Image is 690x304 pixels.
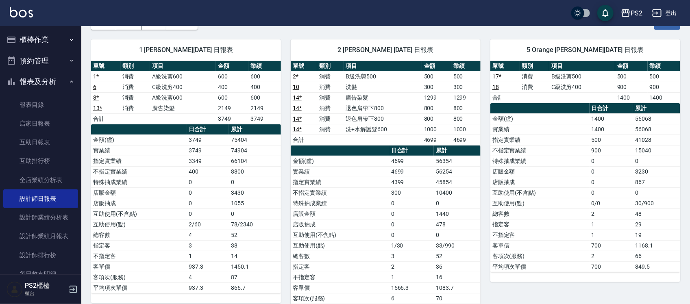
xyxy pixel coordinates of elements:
td: 互助使用(點) [291,240,389,251]
th: 業績 [451,61,481,72]
a: 報表目錄 [3,96,78,114]
td: 消費 [520,71,550,82]
td: 937.3 [187,261,229,272]
td: 800 [422,103,451,113]
td: 1400 [590,124,633,135]
td: 合計 [490,92,520,103]
td: 700 [590,240,633,251]
td: 600 [248,71,281,82]
th: 單號 [291,61,317,72]
td: 4699 [451,135,481,145]
td: 1083.7 [434,282,481,293]
td: 74904 [229,145,281,156]
th: 日合計 [590,103,633,114]
td: 特殊抽成業績 [291,198,389,208]
td: 0 [389,198,434,208]
img: Person [7,281,23,297]
td: 客項次(服務) [291,293,389,304]
td: 800 [422,113,451,124]
td: 0 [434,230,481,240]
td: 56068 [633,124,680,135]
span: 1 [PERSON_NAME][DATE] 日報表 [101,46,271,54]
td: 廣告染髮 [344,92,422,103]
td: B級洗剪500 [549,71,615,82]
th: 單號 [91,61,121,72]
td: 500 [590,135,633,145]
td: 店販抽成 [490,177,590,187]
td: 1400 [648,92,680,103]
td: 客項次(服務) [91,272,187,282]
button: 報表及分析 [3,71,78,92]
td: 平均項次單價 [91,282,187,293]
td: 3749 [216,113,248,124]
td: 300 [422,82,451,92]
td: 互助使用(不含點) [490,187,590,198]
a: 全店業績分析表 [3,171,78,189]
td: 500 [615,71,648,82]
td: 900 [615,82,648,92]
td: 消費 [317,92,344,103]
a: 設計師日報表 [3,189,78,208]
td: 0 [389,230,434,240]
td: 1/30 [389,240,434,251]
td: 指定實業績 [91,156,187,166]
th: 金額 [615,61,648,72]
td: 849.5 [633,261,680,272]
td: 29 [633,219,680,230]
td: 38 [229,240,281,251]
a: 設計師排行榜 [3,246,78,265]
td: 1 [590,219,633,230]
td: 400 [248,82,281,92]
td: 2 [590,251,633,261]
a: 互助排行榜 [3,152,78,170]
td: 客項次(服務) [490,251,590,261]
td: 4699 [389,156,434,166]
td: 66104 [229,156,281,166]
td: 3230 [633,166,680,177]
td: 0/0 [590,198,633,208]
td: 48 [633,208,680,219]
a: 18 [492,84,499,90]
td: 75404 [229,135,281,145]
td: 1 [187,251,229,261]
td: 消費 [317,113,344,124]
td: 600 [248,92,281,103]
td: 700 [590,261,633,272]
td: 店販金額 [291,208,389,219]
td: 1566.3 [389,282,434,293]
td: 78/2340 [229,219,281,230]
td: 消費 [317,103,344,113]
td: 店販抽成 [91,198,187,208]
td: 0 [590,156,633,166]
td: 指定客 [291,261,389,272]
td: 600 [216,71,248,82]
td: 1299 [451,92,481,103]
td: B級洗剪500 [344,71,422,82]
table: a dense table [291,61,481,145]
td: 指定客 [490,219,590,230]
td: 300 [389,187,434,198]
td: 特殊抽成業績 [91,177,187,187]
td: 14 [229,251,281,261]
td: 2149 [216,103,248,113]
td: 2/60 [187,219,229,230]
td: 500 [451,71,481,82]
td: 1000 [422,124,451,135]
td: 0 [229,208,281,219]
td: 洗+水解護髮600 [344,124,422,135]
td: 1400 [590,113,633,124]
td: 退色肩帶下800 [344,113,422,124]
td: 56254 [434,166,481,177]
td: 400 [216,82,248,92]
th: 業績 [248,61,281,72]
td: C級洗剪400 [549,82,615,92]
td: 19 [633,230,680,240]
th: 項目 [150,61,216,72]
button: save [597,5,614,21]
td: 6 [389,293,434,304]
td: 87 [229,272,281,282]
td: 0 [187,198,229,208]
td: 總客數 [490,208,590,219]
td: 36 [434,261,481,272]
td: A級洗剪600 [150,92,216,103]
